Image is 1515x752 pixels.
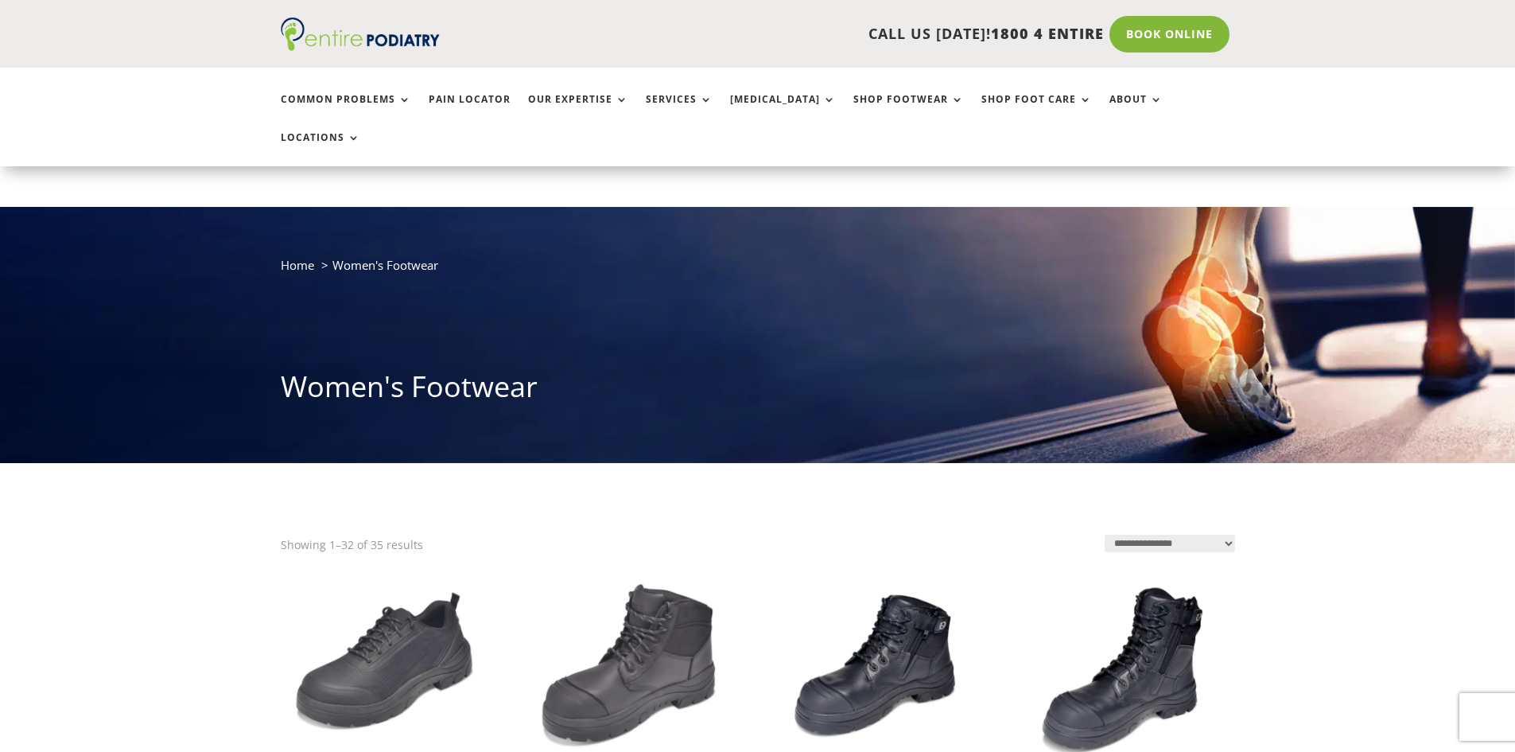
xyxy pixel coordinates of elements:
[853,94,964,128] a: Shop Footwear
[730,94,836,128] a: [MEDICAL_DATA]
[281,257,314,273] a: Home
[281,255,1235,287] nav: breadcrumb
[332,257,438,273] span: Women's Footwear
[1109,94,1163,128] a: About
[281,132,360,166] a: Locations
[281,94,411,128] a: Common Problems
[528,94,628,128] a: Our Expertise
[429,94,511,128] a: Pain Locator
[281,38,440,54] a: Entire Podiatry
[991,24,1104,43] span: 1800 4 ENTIRE
[281,535,423,555] p: Showing 1–32 of 35 results
[501,24,1104,45] p: CALL US [DATE]!
[281,18,440,51] img: logo (1)
[1105,535,1235,552] select: Shop order
[981,94,1092,128] a: Shop Foot Care
[646,94,713,128] a: Services
[1109,16,1229,53] a: Book Online
[281,367,1235,415] h1: Women's Footwear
